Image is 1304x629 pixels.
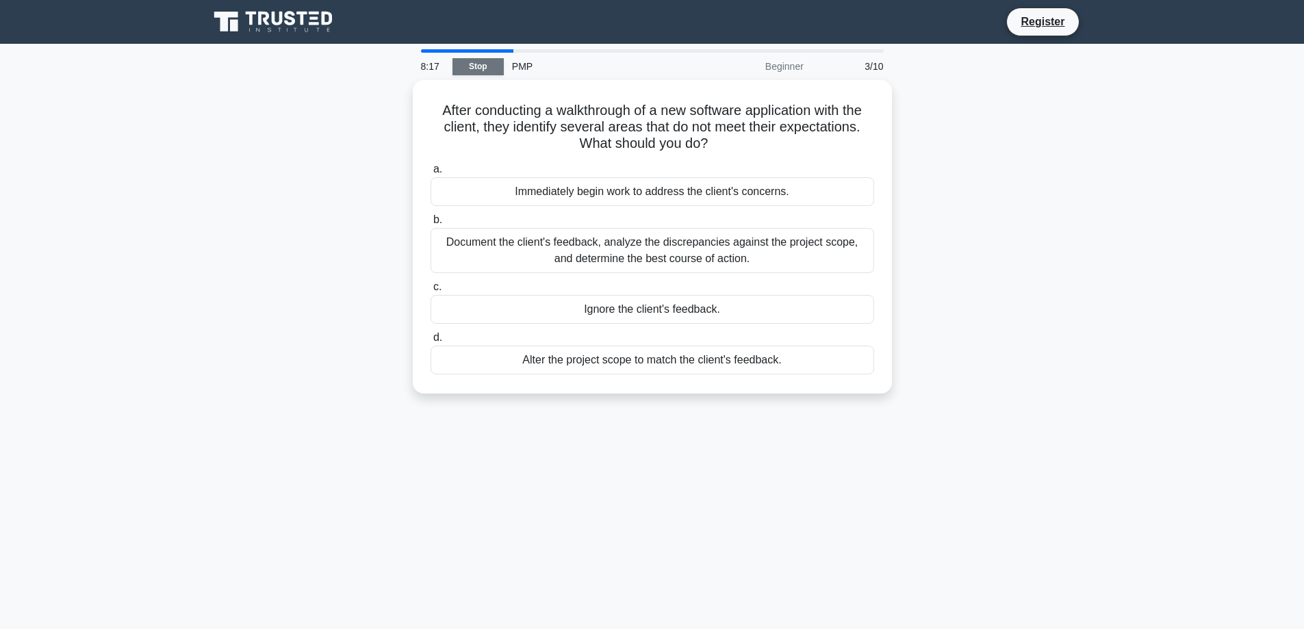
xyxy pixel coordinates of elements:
div: Alter the project scope to match the client's feedback. [431,346,874,374]
h5: After conducting a walkthrough of a new software application with the client, they identify sever... [429,102,875,153]
div: 3/10 [812,53,892,80]
div: Immediately begin work to address the client's concerns. [431,177,874,206]
div: PMP [504,53,692,80]
div: 8:17 [413,53,452,80]
span: c. [433,281,442,292]
span: b. [433,214,442,225]
a: Stop [452,58,504,75]
span: d. [433,331,442,343]
div: Beginner [692,53,812,80]
span: a. [433,163,442,175]
a: Register [1012,13,1073,30]
div: Ignore the client's feedback. [431,295,874,324]
div: Document the client's feedback, analyze the discrepancies against the project scope, and determin... [431,228,874,273]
